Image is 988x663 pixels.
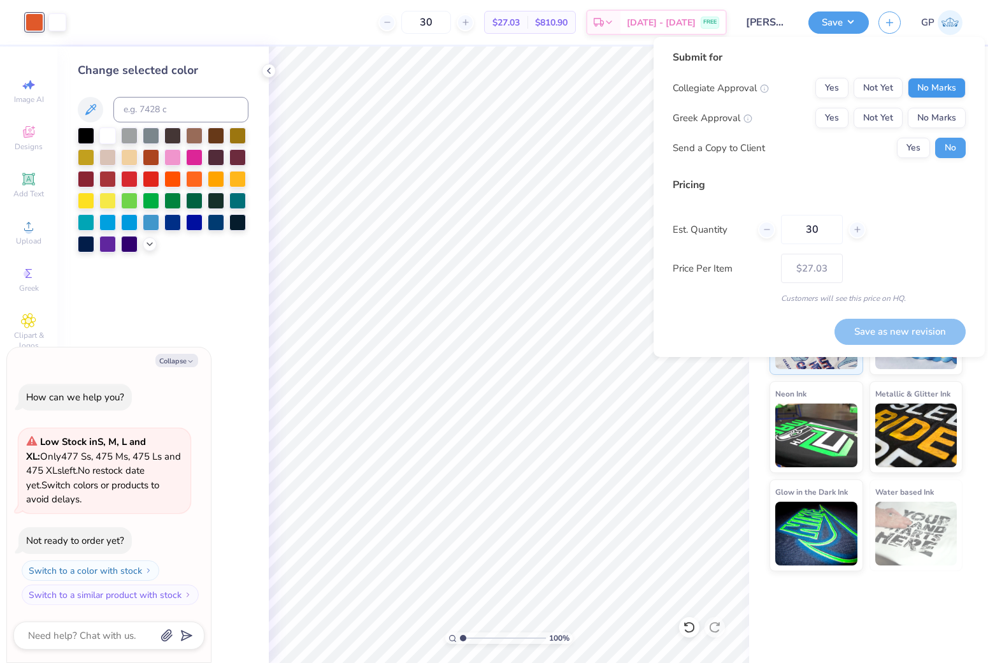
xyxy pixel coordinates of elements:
[921,15,934,30] span: GP
[673,111,752,126] div: Greek Approval
[13,189,44,199] span: Add Text
[854,108,903,128] button: Not Yet
[875,485,934,499] span: Water based Ink
[78,62,248,79] div: Change selected color
[854,78,903,98] button: Not Yet
[673,177,966,193] div: Pricing
[775,387,806,400] span: Neon Ink
[673,81,769,96] div: Collegiate Approval
[15,142,43,152] span: Designs
[535,16,568,29] span: $810.90
[673,141,765,156] div: Send a Copy to Client
[22,560,159,581] button: Switch to a color with stock
[184,591,192,599] img: Switch to a similar product with stock
[921,10,963,35] a: GP
[908,108,966,128] button: No Marks
[875,502,957,565] img: Water based Ink
[775,502,857,565] img: Glow in the Dark Ink
[401,11,451,34] input: – –
[815,108,848,128] button: Yes
[781,215,843,244] input: – –
[775,485,848,499] span: Glow in the Dark Ink
[26,464,145,492] span: No restock date yet.
[113,97,248,122] input: e.g. 7428 c
[145,567,152,574] img: Switch to a color with stock
[808,11,869,34] button: Save
[492,16,520,29] span: $27.03
[26,391,124,404] div: How can we help you?
[935,138,966,158] button: No
[673,50,966,65] div: Submit for
[673,222,748,237] label: Est. Quantity
[26,435,181,506] span: Only 477 Ss, 475 Ms, 475 Ls and 475 XLs left. Switch colors or products to avoid delays.
[14,94,44,105] span: Image AI
[938,10,963,35] img: Grace Peterson
[897,138,930,158] button: Yes
[736,10,799,35] input: Untitled Design
[22,585,199,605] button: Switch to a similar product with stock
[775,404,857,467] img: Neon Ink
[26,435,146,463] strong: Low Stock in S, M, L and XL :
[673,293,966,304] div: Customers will see this price on HQ.
[627,16,696,29] span: [DATE] - [DATE]
[875,387,950,400] span: Metallic & Glitter Ink
[815,78,848,98] button: Yes
[26,534,124,547] div: Not ready to order yet?
[673,261,771,276] label: Price Per Item
[703,18,717,27] span: FREE
[19,283,39,293] span: Greek
[875,404,957,467] img: Metallic & Glitter Ink
[16,236,41,246] span: Upload
[6,330,51,351] span: Clipart & logos
[908,78,966,98] button: No Marks
[549,632,569,644] span: 100 %
[155,354,198,367] button: Collapse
